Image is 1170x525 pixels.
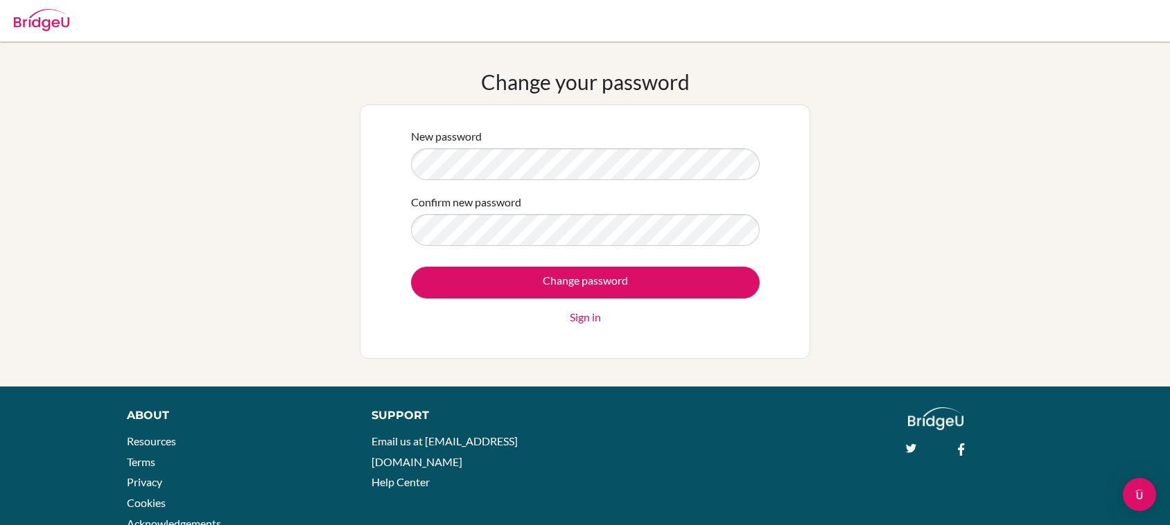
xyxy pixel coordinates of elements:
h1: Change your password [481,69,690,94]
a: Email us at [EMAIL_ADDRESS][DOMAIN_NAME] [372,434,518,468]
div: About [127,407,340,424]
img: logo_white@2x-f4f0deed5e89b7ecb1c2cc34c3e3d731f90f0f143d5ea2071677605dd97b5244.png [908,407,964,430]
a: Sign in [570,309,601,326]
a: Terms [127,455,155,468]
a: Privacy [127,475,162,488]
a: Cookies [127,496,166,509]
a: Help Center [372,475,430,488]
input: Change password [411,267,760,299]
div: Open Intercom Messenger [1123,478,1156,511]
a: Resources [127,434,176,447]
label: New password [411,128,482,145]
label: Confirm new password [411,194,521,211]
img: Bridge-U [14,9,69,31]
div: Support [372,407,570,424]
